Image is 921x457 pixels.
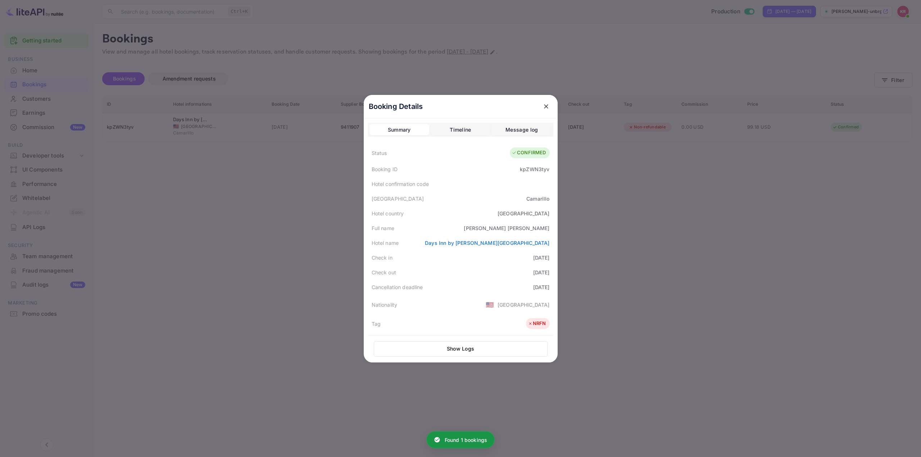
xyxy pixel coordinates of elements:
button: Summary [369,124,429,136]
span: United States [486,298,494,311]
p: Booking Details [369,101,423,112]
div: [GEOGRAPHIC_DATA] [372,195,424,202]
div: [PERSON_NAME] [PERSON_NAME] [464,224,549,232]
div: [GEOGRAPHIC_DATA] [498,210,550,217]
div: Cancellation deadline [372,283,423,291]
div: Tag [372,320,381,328]
button: Message log [492,124,552,136]
div: Check out [372,269,396,276]
button: Show Logs [374,341,548,357]
div: Camarillo [526,195,549,202]
div: Full name [372,224,394,232]
div: kpZWN3tyv [520,165,549,173]
button: close [540,100,553,113]
div: Hotel country [372,210,404,217]
div: NRFN [528,320,546,327]
div: Hotel name [372,239,399,247]
div: Nationality [372,301,398,309]
div: Booking ID [372,165,398,173]
div: [DATE] [533,283,550,291]
div: [DATE] [533,254,550,261]
div: [DATE] [533,269,550,276]
p: Found 1 bookings [445,436,487,444]
div: CONFIRMED [512,149,546,156]
div: Summary [388,125,411,134]
div: Check in [372,254,393,261]
div: Hotel confirmation code [372,180,429,188]
div: Message log [505,125,538,134]
button: Timeline [431,124,490,136]
a: Days Inn by [PERSON_NAME][GEOGRAPHIC_DATA] [425,240,549,246]
div: Timeline [450,125,471,134]
div: Status [372,149,387,157]
div: [GEOGRAPHIC_DATA] [498,301,550,309]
